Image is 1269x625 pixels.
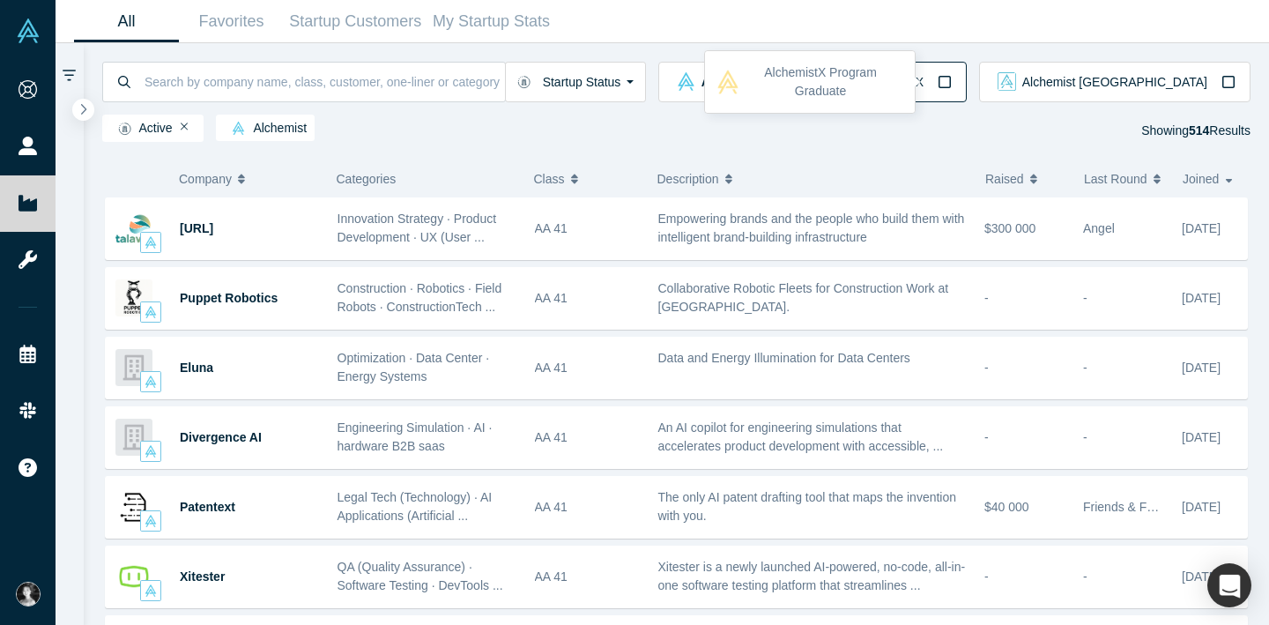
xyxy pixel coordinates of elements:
[535,477,640,538] div: AA 41
[338,351,490,383] span: Optimization · Data Center · Energy Systems
[984,291,989,305] span: -
[337,172,397,186] span: Categories
[145,306,157,318] img: alchemist Vault Logo
[985,160,1024,197] span: Raised
[834,72,852,91] img: alchemistx Vault Logo
[180,361,213,375] a: Eluna
[1084,160,1147,197] span: Last Round
[505,62,647,102] button: Startup Status
[1083,221,1115,235] span: Angel
[658,212,965,244] span: Empowering brands and the people who build them with intelligent brand-building infrastructure
[1183,160,1238,197] button: Joined
[1182,361,1221,375] span: [DATE]
[74,1,179,42] a: All
[180,291,278,305] a: Puppet Robotics
[1182,291,1221,305] span: [DATE]
[180,221,213,235] a: [URL]
[118,122,131,136] img: Startup status
[1182,569,1221,584] span: [DATE]
[658,420,944,453] span: An AI copilot for engineering simulations that accelerates product development with accessible, ...
[984,221,1035,235] span: $300 000
[16,582,41,606] img: Nadezhda Ni's Account
[1189,123,1209,138] strong: 514
[657,160,968,197] button: Description
[677,72,695,91] img: alchemist Vault Logo
[224,122,307,136] span: Alchemist
[658,62,803,102] button: alchemist Vault LogoAlchemist
[658,351,910,365] span: Data and Energy Illumination for Data Centers
[658,560,966,592] span: Xitester is a newly launched AI-powered, no-code, all-in-one software testing platform that strea...
[979,62,1250,102] button: alchemist_aj Vault LogoAlchemist [GEOGRAPHIC_DATA]
[1083,569,1087,584] span: -
[179,1,284,42] a: Favorites
[284,1,427,42] a: Startup Customers
[816,62,967,102] button: alchemistx Vault LogoAlchemist X
[984,500,1029,514] span: $40 000
[1083,500,1176,514] span: Friends & Family
[1141,123,1250,138] span: Showing Results
[338,490,493,523] span: Legal Tech (Technology) · AI Applications (Artificial ...
[985,160,1065,197] button: Raised
[232,122,245,135] img: alchemist Vault Logo
[115,210,152,247] img: Talawa.ai's Logo
[1022,76,1207,88] span: Alchemist [GEOGRAPHIC_DATA]
[1083,291,1087,305] span: -
[145,584,157,597] img: alchemist Vault Logo
[535,198,640,259] div: AA 41
[1084,160,1164,197] button: Last Round
[115,488,152,525] img: Patentext's Logo
[145,236,157,249] img: alchemist Vault Logo
[145,376,157,388] img: alchemist Vault Logo
[658,281,949,314] span: Collaborative Robotic Fleets for Construction Work at [GEOGRAPHIC_DATA].
[535,338,640,398] div: AA 41
[657,160,719,197] span: Description
[858,76,924,88] span: Alchemist X
[535,407,640,468] div: AA 41
[1182,430,1221,444] span: [DATE]
[180,430,262,444] a: Divergence AI
[143,61,505,102] input: Search by company name, class, customer, one-liner or category
[1182,221,1221,235] span: [DATE]
[180,500,235,514] a: Patentext
[984,430,989,444] span: -
[534,160,565,197] span: Class
[1182,500,1221,514] span: [DATE]
[110,122,173,136] span: Active
[338,281,502,314] span: Construction · Robotics · Field Robots · ConstructionTech ...
[701,76,761,88] span: Alchemist
[115,279,152,316] img: Puppet Robotics's Logo
[998,72,1016,91] img: alchemist_aj Vault Logo
[984,569,989,584] span: -
[338,420,493,453] span: Engineering Simulation · AI · hardware B2B saas
[181,121,189,133] button: Remove Filter
[534,160,630,197] button: Class
[517,75,531,89] img: Startup status
[427,1,556,42] a: My Startup Stats
[535,268,640,329] div: AA 41
[1083,430,1087,444] span: -
[179,160,232,197] span: Company
[180,569,225,584] a: Xitester
[145,445,157,458] img: alchemist Vault Logo
[16,19,41,43] img: Alchemist Vault Logo
[115,349,152,386] img: Eluna's Logo
[145,515,157,527] img: alchemist Vault Logo
[658,490,957,523] span: The only AI patent drafting tool that maps the invention with you.
[179,160,308,197] button: Company
[115,558,152,595] img: Xitester's Logo
[984,361,989,375] span: -
[338,560,503,592] span: QA (Quality Assurance) · Software Testing · DevTools ...
[1083,361,1087,375] span: -
[338,212,497,244] span: Innovation Strategy · Product Development · UX (User ...
[1183,160,1219,197] span: Joined
[115,419,152,456] img: Divergence AI's Logo
[535,547,640,607] div: AA 41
